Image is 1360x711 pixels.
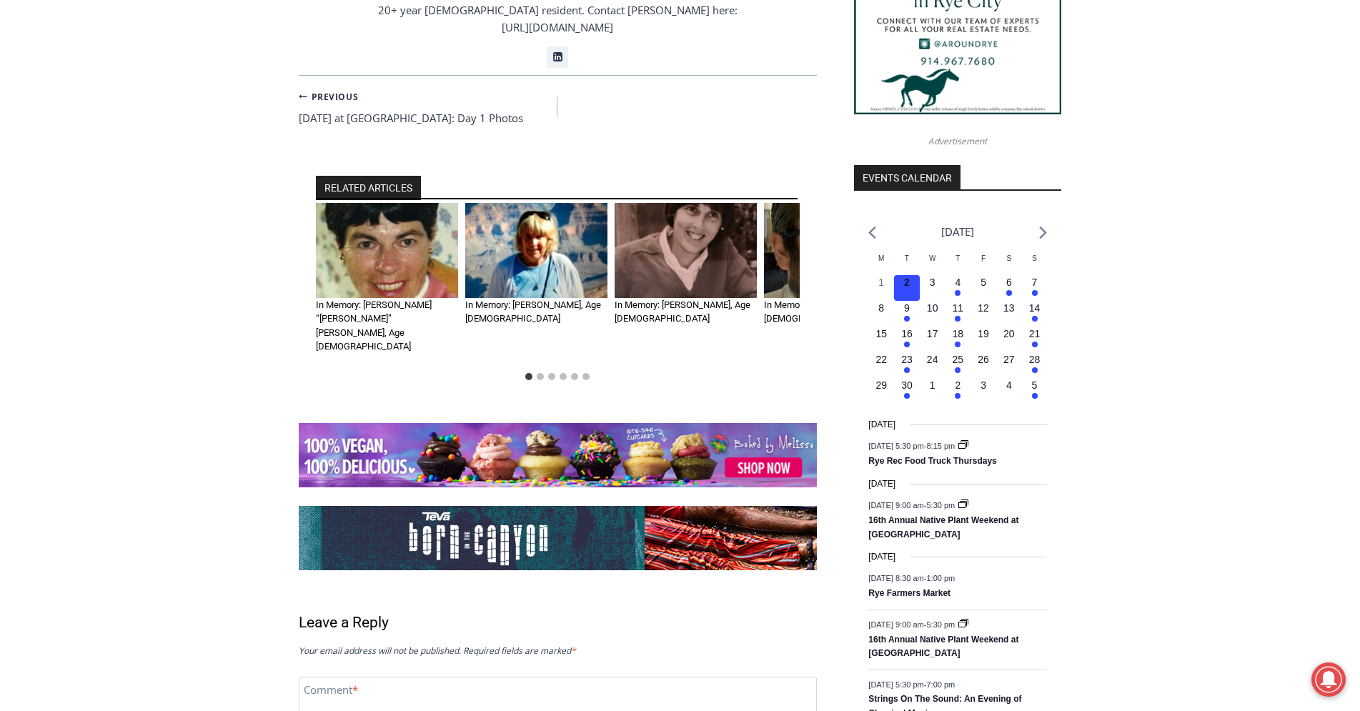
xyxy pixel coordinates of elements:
[764,203,906,364] div: 4 of 6
[537,373,544,380] button: Go to slide 2
[955,290,961,296] em: Has events
[304,684,358,702] label: Comment
[465,203,607,298] a: Obituary - Janet Fenton
[868,378,894,404] button: 29
[299,87,817,127] nav: Posts
[316,176,421,200] h2: RELATED ARTICLES
[463,645,576,657] span: Required fields are marked
[868,327,894,352] button: 15
[956,254,960,262] span: T
[929,254,935,262] span: W
[868,500,957,509] time: -
[147,89,203,171] div: Located at [STREET_ADDRESS][PERSON_NAME]
[868,253,894,275] div: Monday
[868,680,923,688] span: [DATE] 5:30 pm
[1032,277,1038,288] time: 7
[868,574,955,582] time: -
[996,253,1022,275] div: Saturday
[920,352,945,378] button: 24
[1032,254,1037,262] span: S
[868,418,895,432] time: [DATE]
[868,500,923,509] span: [DATE] 9:00 am
[344,139,693,178] a: Intern @ [DOMAIN_NAME]
[868,441,923,449] span: [DATE] 5:30 pm
[316,203,458,298] img: Obituary - Elizabeth Heminway -Betsy- Dineen
[299,423,817,487] img: Baked by Melissa
[920,327,945,352] button: 17
[920,301,945,327] button: 10
[868,352,894,378] button: 22
[971,301,996,327] button: 12
[1022,253,1048,275] div: Sunday
[955,393,961,399] em: Has events
[1022,301,1048,327] button: 14 Has events
[868,550,895,564] time: [DATE]
[868,441,957,449] time: -
[996,275,1022,301] button: 6 Has events
[926,500,955,509] span: 5:30 pm
[1003,354,1015,365] time: 27
[945,301,971,327] button: 11 Has events
[1029,354,1041,365] time: 28
[945,275,971,301] button: 4 Has events
[1032,393,1038,399] em: Has events
[1032,316,1038,322] em: Has events
[868,588,950,600] a: Rye Farmers Market
[4,147,140,202] span: Open Tues. - Sun. [PHONE_NUMBER]
[1022,327,1048,352] button: 21 Has events
[854,165,961,189] h2: Events Calendar
[316,299,432,352] a: In Memory: [PERSON_NAME] “[PERSON_NAME]” [PERSON_NAME], Age [DEMOGRAPHIC_DATA]
[971,275,996,301] button: 5
[868,574,923,582] span: [DATE] 8:30 am
[920,253,945,275] div: Wednesday
[894,352,920,378] button: 23 Has events
[981,254,986,262] span: F
[945,253,971,275] div: Thursday
[868,477,895,491] time: [DATE]
[878,277,884,288] time: 1
[1032,342,1038,347] em: Has events
[971,352,996,378] button: 26
[299,612,817,635] h3: Leave a Reply
[1032,367,1038,373] em: Has events
[868,275,894,301] button: 1
[955,367,961,373] em: Has events
[904,277,910,288] time: 2
[582,373,590,380] button: Go to slide 6
[904,316,910,322] em: Has events
[868,456,996,467] a: Rye Rec Food Truck Thursdays
[1022,352,1048,378] button: 28 Has events
[878,254,884,262] span: M
[1032,379,1038,391] time: 5
[878,302,884,314] time: 8
[615,299,750,324] a: In Memory: [PERSON_NAME], Age [DEMOGRAPHIC_DATA]
[875,354,887,365] time: 22
[981,277,986,288] time: 5
[945,352,971,378] button: 25 Has events
[1006,277,1012,288] time: 6
[920,378,945,404] button: 1
[978,328,989,339] time: 19
[996,301,1022,327] button: 13
[904,342,910,347] em: Has events
[875,379,887,391] time: 29
[875,328,887,339] time: 15
[904,367,910,373] em: Has events
[1029,328,1041,339] time: 21
[615,203,757,298] img: Obituary - Mary E Tergesen
[971,327,996,352] button: 19
[894,378,920,404] button: 30 Has events
[1006,254,1011,262] span: S
[1,144,144,178] a: Open Tues. - Sun. [PHONE_NUMBER]
[1022,275,1048,301] button: 7 Has events
[901,354,913,365] time: 23
[1029,302,1041,314] time: 14
[764,299,900,324] a: In Memory: [PERSON_NAME], Age [DEMOGRAPHIC_DATA]
[930,379,935,391] time: 1
[894,253,920,275] div: Tuesday
[927,354,938,365] time: 24
[971,253,996,275] div: Friday
[927,302,938,314] time: 10
[930,277,935,288] time: 3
